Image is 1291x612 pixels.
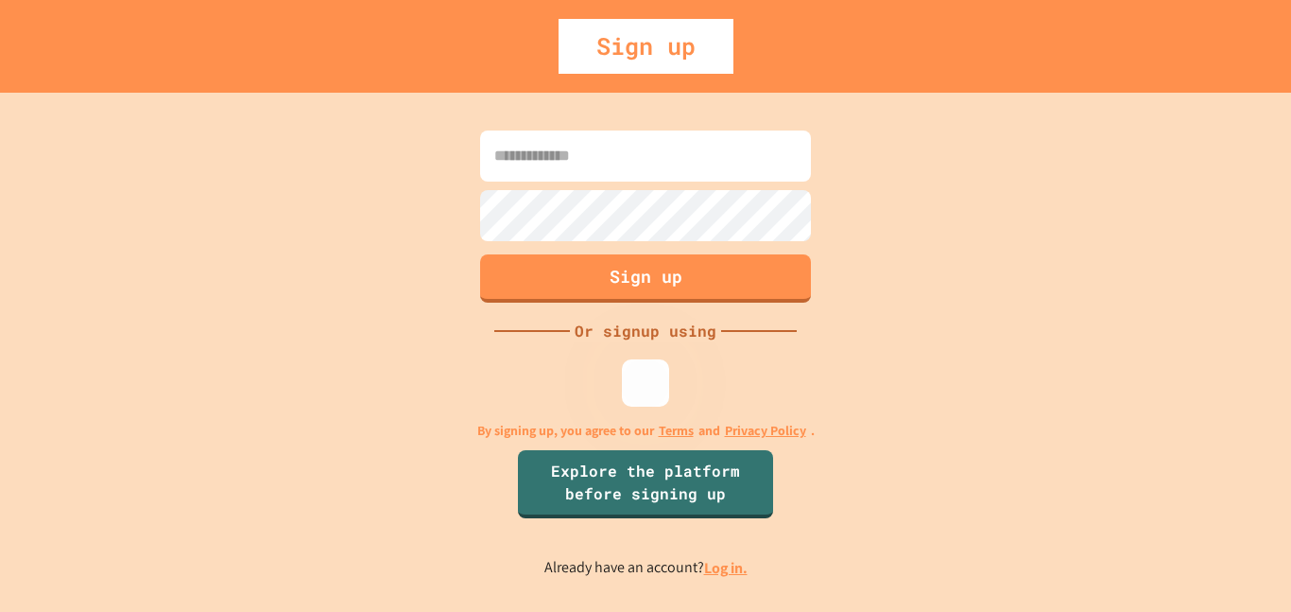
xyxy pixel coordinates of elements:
[725,421,806,441] a: Privacy Policy
[559,19,733,74] div: Sign up
[544,556,748,580] p: Already have an account?
[659,421,694,441] a: Terms
[518,450,773,518] a: Explore the platform before signing up
[570,320,721,342] div: Or signup using
[704,558,748,578] a: Log in.
[631,369,660,397] img: google-icon.svg
[480,254,811,303] button: Sign up
[477,421,815,441] p: By signing up, you agree to our and .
